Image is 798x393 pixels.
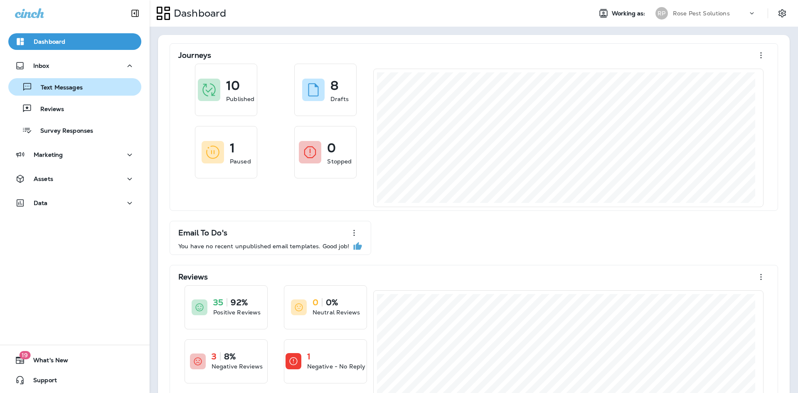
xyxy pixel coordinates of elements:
p: Rose Pest Solutions [673,10,730,17]
span: What's New [25,357,68,367]
button: Settings [775,6,790,21]
p: Dashboard [170,7,226,20]
p: Drafts [330,95,349,103]
span: 19 [19,351,30,359]
p: 0 [327,144,336,152]
p: 1 [230,144,235,152]
p: Reviews [32,106,64,114]
p: Reviews [178,273,208,281]
button: Inbox [8,57,141,74]
button: Data [8,195,141,211]
p: Stopped [327,157,352,166]
p: Published [226,95,254,103]
button: 19What's New [8,352,141,368]
p: Negative - No Reply [307,362,366,371]
button: Assets [8,171,141,187]
button: Reviews [8,100,141,117]
p: 8% [224,352,236,361]
p: Data [34,200,48,206]
p: Negative Reviews [212,362,263,371]
button: Support [8,372,141,388]
button: Marketing [8,146,141,163]
div: RP [655,7,668,20]
p: Journeys [178,51,211,59]
p: Inbox [33,62,49,69]
button: Dashboard [8,33,141,50]
p: 0% [326,298,338,306]
p: Text Messages [32,84,83,92]
p: Email To Do's [178,229,227,237]
p: 3 [212,352,217,361]
span: Support [25,377,57,387]
p: Assets [34,175,53,182]
p: Survey Responses [32,127,93,135]
p: 8 [330,82,338,90]
p: Neutral Reviews [313,308,360,316]
p: You have no recent unpublished email templates. Good job! [178,243,349,250]
p: Dashboard [34,38,65,45]
p: 0 [313,298,318,306]
button: Survey Responses [8,121,141,139]
button: Text Messages [8,78,141,96]
p: Positive Reviews [213,308,261,316]
p: Paused [230,157,251,166]
button: Collapse Sidebar [123,5,147,22]
p: 1 [307,352,310,361]
p: 92% [231,298,247,306]
p: Marketing [34,151,63,158]
p: 10 [226,82,240,90]
span: Working as: [612,10,647,17]
p: 35 [213,298,223,306]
